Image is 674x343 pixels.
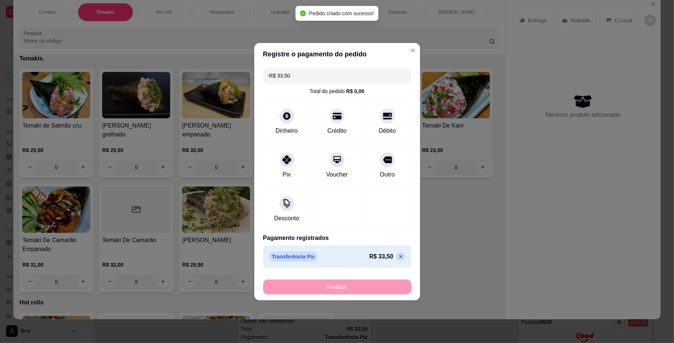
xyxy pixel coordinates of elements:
[309,10,374,16] span: Pedido criado com sucesso!
[380,170,395,179] div: Outro
[326,170,348,179] div: Voucher
[346,88,364,95] div: R$ 0,00
[328,126,347,135] div: Crédito
[269,251,318,262] p: Transferência Pix
[282,170,291,179] div: Pix
[263,234,411,243] p: Pagamento registrados
[268,68,407,83] input: Ex.: hambúrguer de cordeiro
[254,43,420,65] header: Registre o pagamento do pedido
[369,252,393,261] p: R$ 33,50
[300,10,306,16] span: check-circle
[379,126,396,135] div: Débito
[407,44,419,56] button: Close
[274,214,299,223] div: Desconto
[276,126,298,135] div: Dinheiro
[309,88,364,95] div: Total do pedido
